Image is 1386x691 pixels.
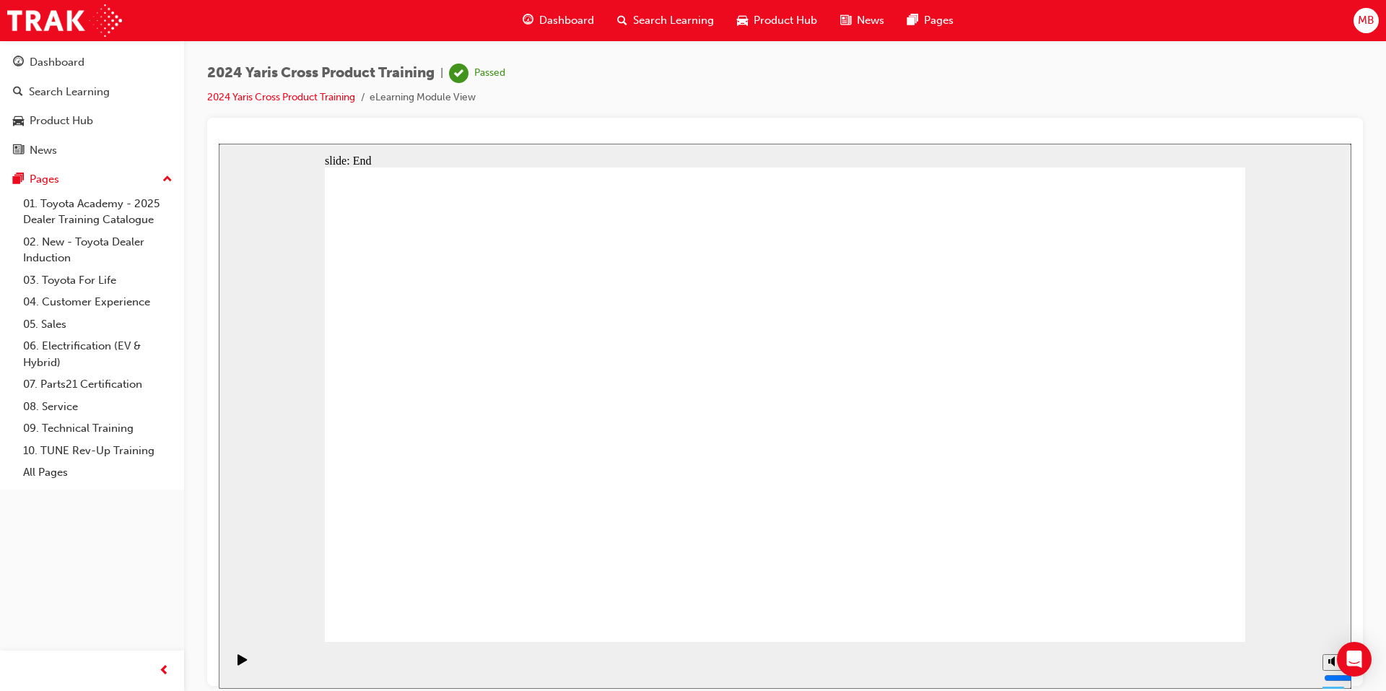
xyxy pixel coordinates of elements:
a: 05. Sales [17,313,178,336]
span: pages-icon [907,12,918,30]
a: Dashboard [6,49,178,76]
span: guage-icon [13,56,24,69]
div: playback controls [7,498,32,545]
a: 01. Toyota Academy - 2025 Dealer Training Catalogue [17,193,178,231]
a: 02. New - Toyota Dealer Induction [17,231,178,269]
span: Search Learning [633,12,714,29]
span: search-icon [13,86,23,99]
a: news-iconNews [829,6,896,35]
img: Trak [7,4,122,37]
span: guage-icon [523,12,533,30]
span: news-icon [840,12,851,30]
button: Mute (Ctrl+Alt+M) [1104,510,1127,527]
li: eLearning Module View [370,90,476,106]
a: Product Hub [6,108,178,134]
span: News [857,12,884,29]
span: MB [1358,12,1374,29]
a: 08. Service [17,396,178,418]
a: 10. TUNE Rev-Up Training [17,440,178,462]
a: 03. Toyota For Life [17,269,178,292]
a: 2024 Yaris Cross Product Training [207,91,355,103]
div: misc controls [1097,498,1125,545]
span: | [440,65,443,82]
span: pages-icon [13,173,24,186]
span: learningRecordVerb_PASS-icon [449,64,468,83]
div: Open Intercom Messenger [1337,642,1372,677]
div: Pages [30,171,59,188]
span: Product Hub [754,12,817,29]
button: Pages [6,166,178,193]
a: News [6,137,178,164]
span: Dashboard [539,12,594,29]
a: Search Learning [6,79,178,105]
div: Product Hub [30,113,93,129]
span: search-icon [617,12,627,30]
a: search-iconSearch Learning [606,6,725,35]
span: car-icon [737,12,748,30]
a: 09. Technical Training [17,417,178,440]
span: 2024 Yaris Cross Product Training [207,65,435,82]
button: DashboardSearch LearningProduct HubNews [6,46,178,166]
button: Play (Ctrl+Alt+P) [7,510,32,534]
a: car-iconProduct Hub [725,6,829,35]
div: News [30,142,57,159]
span: prev-icon [159,662,170,680]
a: All Pages [17,461,178,484]
div: Dashboard [30,54,84,71]
span: up-icon [162,170,173,189]
a: pages-iconPages [896,6,965,35]
div: Search Learning [29,84,110,100]
span: car-icon [13,115,24,128]
a: 04. Customer Experience [17,291,178,313]
div: Passed [474,66,505,80]
a: 06. Electrification (EV & Hybrid) [17,335,178,373]
span: Pages [924,12,954,29]
input: volume [1105,529,1198,540]
a: guage-iconDashboard [511,6,606,35]
a: 07. Parts21 Certification [17,373,178,396]
span: news-icon [13,144,24,157]
button: MB [1354,8,1379,33]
